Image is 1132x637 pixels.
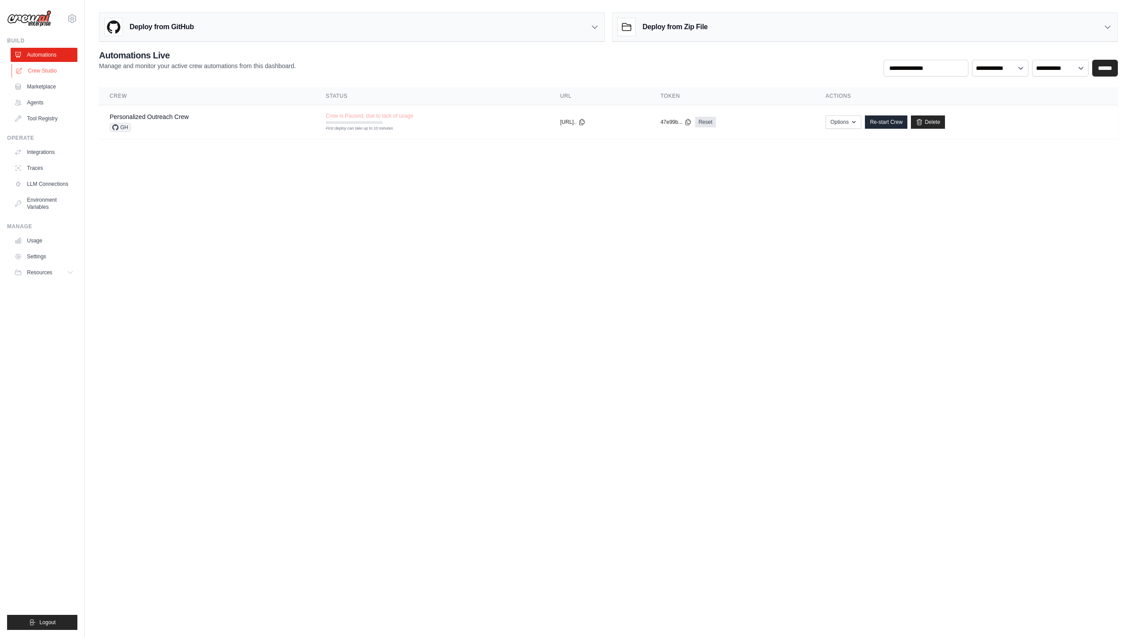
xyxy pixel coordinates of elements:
[865,115,907,129] a: Re-start Crew
[11,161,77,175] a: Traces
[99,87,315,105] th: Crew
[7,615,77,630] button: Logout
[7,10,51,27] img: Logo
[7,37,77,44] div: Build
[695,117,716,127] a: Reset
[911,115,945,129] a: Delete
[11,64,78,78] a: Crew Studio
[11,145,77,159] a: Integrations
[11,177,77,191] a: LLM Connections
[661,119,692,126] button: 47e99b...
[39,619,56,626] span: Logout
[7,134,77,142] div: Operate
[11,265,77,280] button: Resources
[7,223,77,230] div: Manage
[826,115,861,129] button: Options
[11,80,77,94] a: Marketplace
[11,234,77,248] a: Usage
[11,111,77,126] a: Tool Registry
[11,96,77,110] a: Agents
[11,249,77,264] a: Settings
[11,48,77,62] a: Automations
[99,61,296,70] p: Manage and monitor your active crew automations from this dashboard.
[315,87,550,105] th: Status
[326,112,413,119] span: Crew is Paused, due to lack of usage
[326,126,382,132] div: First deploy can take up to 10 minutes
[11,193,77,214] a: Environment Variables
[815,87,1118,105] th: Actions
[27,269,52,276] span: Resources
[550,87,650,105] th: URL
[650,87,815,105] th: Token
[130,22,194,32] h3: Deploy from GitHub
[110,113,189,120] a: Personalized Outreach Crew
[110,123,131,132] span: GH
[99,49,296,61] h2: Automations Live
[105,18,122,36] img: GitHub Logo
[642,22,707,32] h3: Deploy from Zip File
